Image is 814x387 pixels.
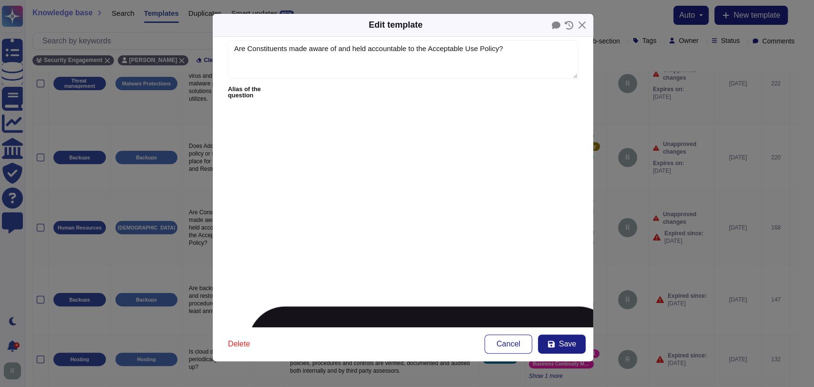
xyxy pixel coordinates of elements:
[559,340,576,348] span: Save
[220,335,258,354] button: Delete
[228,340,250,348] span: Delete
[538,335,586,354] button: Save
[496,340,520,348] span: Cancel
[575,18,589,32] button: Close
[369,19,422,31] div: Edit template
[484,335,532,354] button: Cancel
[228,40,578,79] textarea: Are Constituents made aware of and held accountable to the Acceptable Use Policy?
